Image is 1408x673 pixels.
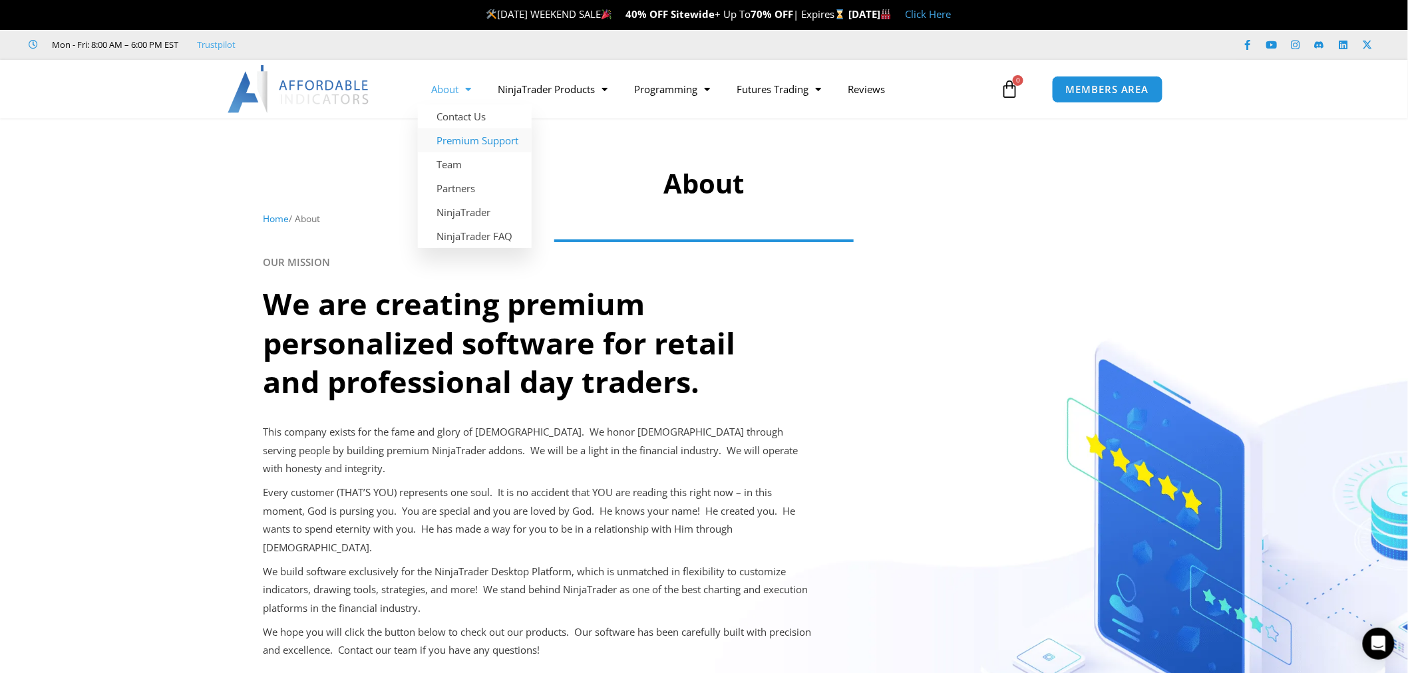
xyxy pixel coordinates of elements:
a: NinjaTrader [418,200,532,224]
p: This company exists for the fame and glory of [DEMOGRAPHIC_DATA]. We honor [DEMOGRAPHIC_DATA] thr... [264,423,812,479]
a: 0 [980,70,1039,108]
strong: 40% OFF Sitewide [625,7,715,21]
nav: Breadcrumb [264,210,1145,227]
a: About [418,74,484,104]
a: Home [264,212,289,225]
h1: About [264,165,1145,202]
a: Programming [621,74,723,104]
strong: 70% OFF [751,7,793,21]
a: NinjaTrader FAQ [418,224,532,248]
a: Click Here [905,7,951,21]
strong: [DATE] [848,7,892,21]
span: MEMBERS AREA [1066,84,1149,94]
a: Team [418,152,532,176]
div: Open Intercom Messenger [1363,628,1395,660]
nav: Menu [418,74,997,104]
h2: We are creating premium personalized software for retail and professional day traders. [264,285,792,402]
img: 🎉 [602,9,612,19]
a: Futures Trading [723,74,834,104]
h6: OUR MISSION [264,256,1145,269]
p: We build software exclusively for the NinjaTrader Desktop Platform, which is unmatched in flexibi... [264,563,812,618]
a: Reviews [834,74,898,104]
a: Trustpilot [198,37,236,53]
a: Contact Us [418,104,532,128]
img: LogoAI | Affordable Indicators – NinjaTrader [228,65,371,113]
a: Partners [418,176,532,200]
p: We hope you will click the button below to check out our products. Our software has been carefull... [264,623,812,660]
p: Every customer (THAT’S YOU) represents one soul. It is no accident that YOU are reading this righ... [264,483,812,557]
img: 🛠️ [486,9,496,19]
span: 0 [1013,75,1023,86]
ul: About [418,104,532,248]
img: ⌛ [835,9,845,19]
a: MEMBERS AREA [1052,76,1163,103]
a: Premium Support [418,128,532,152]
img: 🏭 [881,9,891,19]
a: NinjaTrader Products [484,74,621,104]
span: [DATE] WEEKEND SALE + Up To | Expires [486,7,848,21]
span: Mon - Fri: 8:00 AM – 6:00 PM EST [49,37,179,53]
